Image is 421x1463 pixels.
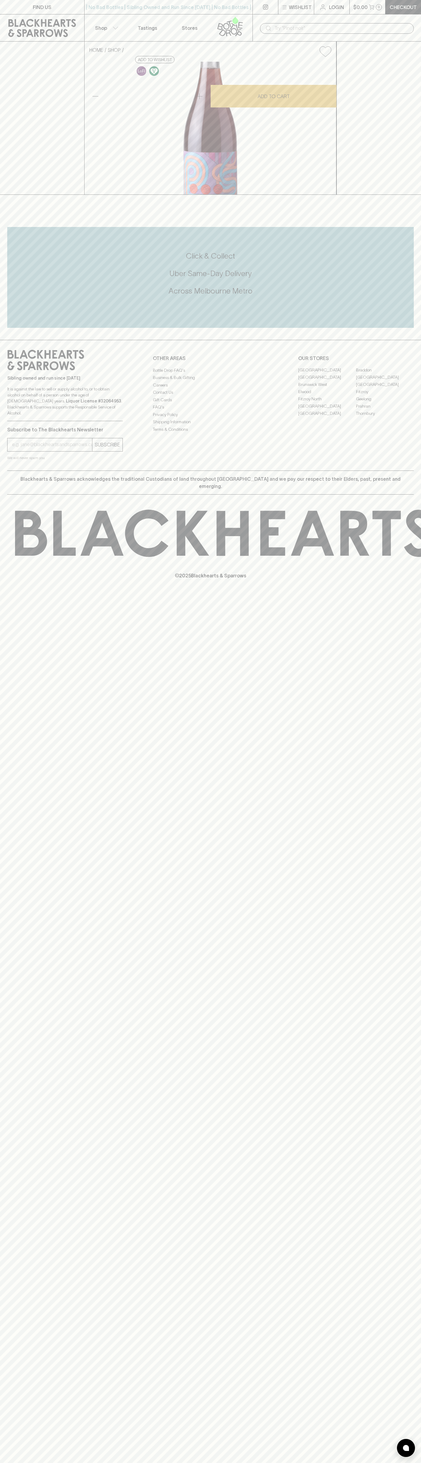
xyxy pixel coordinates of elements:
a: Contact Us [153,389,268,396]
a: Thornbury [356,410,414,417]
a: [GEOGRAPHIC_DATA] [356,374,414,381]
p: Wishlist [289,4,312,11]
input: Try "Pinot noir" [274,23,409,33]
img: Vegan [149,66,159,76]
a: [GEOGRAPHIC_DATA] [298,367,356,374]
button: Shop [85,14,127,41]
a: Careers [153,381,268,389]
a: Stores [169,14,211,41]
a: FAQ's [153,404,268,411]
h5: Click & Collect [7,251,414,261]
img: Lo-Fi [137,66,146,76]
h5: Across Melbourne Metro [7,286,414,296]
a: [GEOGRAPHIC_DATA] [298,374,356,381]
a: [GEOGRAPHIC_DATA] [298,403,356,410]
p: Stores [182,24,197,32]
p: ADD TO CART [258,93,290,100]
a: Fitzroy [356,388,414,396]
a: Braddon [356,367,414,374]
img: 40748.png [85,62,336,194]
p: FIND US [33,4,51,11]
a: Privacy Policy [153,411,268,418]
div: Call to action block [7,227,414,328]
p: $0.00 [353,4,368,11]
p: SUBSCRIBE [95,441,120,448]
p: Checkout [390,4,417,11]
h5: Uber Same-Day Delivery [7,269,414,278]
p: Blackhearts & Sparrows acknowledges the traditional Custodians of land throughout [GEOGRAPHIC_DAT... [12,475,409,490]
a: SHOP [108,47,121,53]
a: Gift Cards [153,396,268,403]
a: Tastings [126,14,169,41]
p: Subscribe to The Blackhearts Newsletter [7,426,123,433]
p: We will never spam you [7,455,123,461]
a: [GEOGRAPHIC_DATA] [298,410,356,417]
a: Some may call it natural, others minimum intervention, either way, it’s hands off & maybe even a ... [135,65,148,77]
a: Shipping Information [153,418,268,426]
a: Geelong [356,396,414,403]
a: Fitzroy North [298,396,356,403]
a: Bottle Drop FAQ's [153,367,268,374]
input: e.g. jane@blackheartsandsparrows.com.au [12,440,92,449]
p: Shop [95,24,107,32]
button: SUBSCRIBE [92,438,122,451]
img: bubble-icon [403,1445,409,1451]
a: [GEOGRAPHIC_DATA] [356,381,414,388]
a: Terms & Conditions [153,426,268,433]
a: Brunswick West [298,381,356,388]
button: Add to wishlist [135,56,175,63]
p: Sibling owned and run since [DATE] [7,375,123,381]
a: HOME [89,47,103,53]
p: 0 [378,5,380,9]
p: OUR STORES [298,355,414,362]
strong: Liquor License #32064953 [66,399,121,403]
a: Made without the use of any animal products. [148,65,160,77]
button: ADD TO CART [211,85,336,107]
p: Login [329,4,344,11]
a: Business & Bulk Gifting [153,374,268,381]
p: Tastings [138,24,157,32]
button: Add to wishlist [317,44,334,59]
p: It is against the law to sell or supply alcohol to, or to obtain alcohol on behalf of a person un... [7,386,123,416]
a: Elwood [298,388,356,396]
a: Prahran [356,403,414,410]
p: OTHER AREAS [153,355,268,362]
